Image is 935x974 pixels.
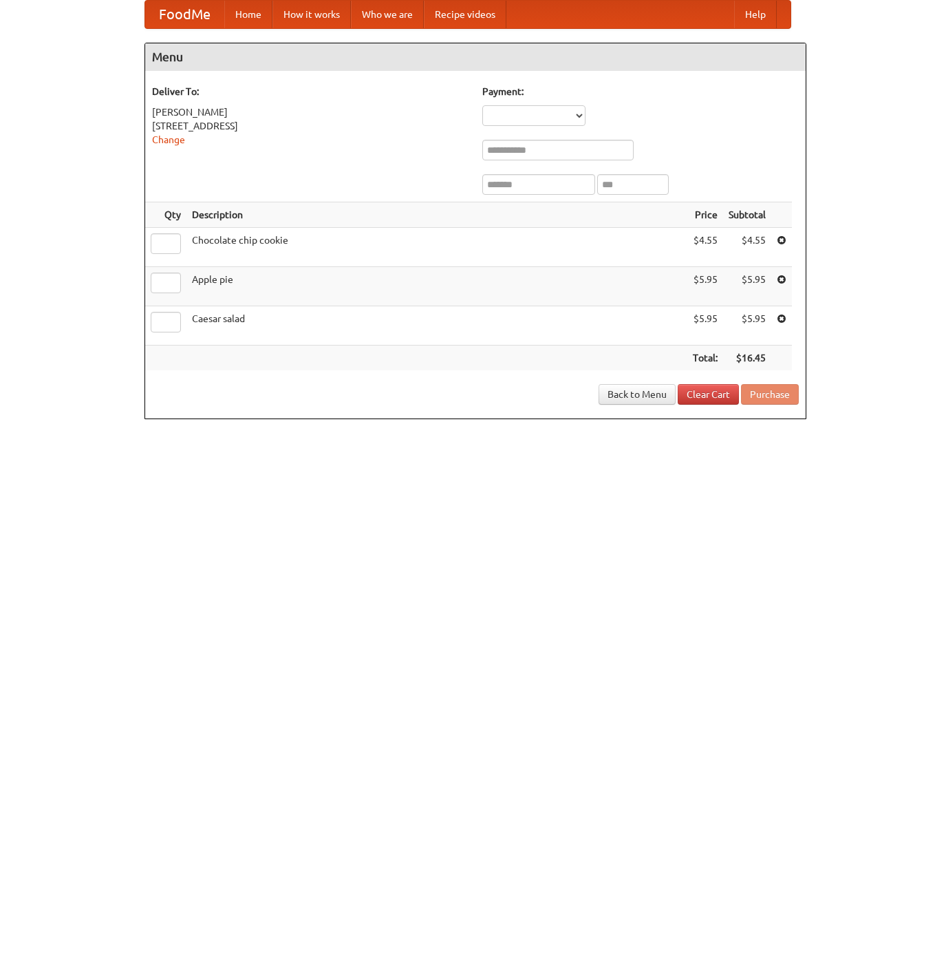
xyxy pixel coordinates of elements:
[723,306,771,346] td: $5.95
[152,85,469,98] h5: Deliver To:
[145,202,186,228] th: Qty
[687,228,723,267] td: $4.55
[723,346,771,371] th: $16.45
[351,1,424,28] a: Who we are
[678,384,739,405] a: Clear Cart
[723,202,771,228] th: Subtotal
[272,1,351,28] a: How it works
[741,384,799,405] button: Purchase
[186,202,687,228] th: Description
[723,267,771,306] td: $5.95
[687,267,723,306] td: $5.95
[599,384,676,405] a: Back to Menu
[687,346,723,371] th: Total:
[687,306,723,346] td: $5.95
[186,267,687,306] td: Apple pie
[145,1,224,28] a: FoodMe
[186,228,687,267] td: Chocolate chip cookie
[152,105,469,119] div: [PERSON_NAME]
[424,1,506,28] a: Recipe videos
[734,1,777,28] a: Help
[687,202,723,228] th: Price
[186,306,687,346] td: Caesar salad
[152,119,469,133] div: [STREET_ADDRESS]
[152,134,185,145] a: Change
[224,1,272,28] a: Home
[145,43,806,71] h4: Menu
[482,85,799,98] h5: Payment:
[723,228,771,267] td: $4.55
